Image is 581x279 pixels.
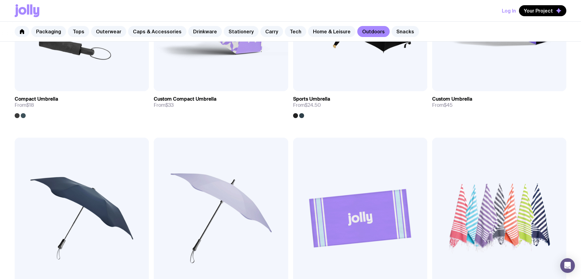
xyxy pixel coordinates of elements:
[305,102,321,108] span: $24.50
[524,8,553,14] span: Your Project
[31,26,66,37] a: Packaging
[165,102,174,108] span: $33
[68,26,89,37] a: Tops
[91,26,126,37] a: Outerwear
[154,102,174,108] span: From
[432,102,453,108] span: From
[308,26,355,37] a: Home & Leisure
[224,26,259,37] a: Stationery
[285,26,306,37] a: Tech
[15,91,149,118] a: Compact UmbrellaFrom$18
[432,96,472,102] h3: Custom Umbrella
[15,96,58,102] h3: Compact Umbrella
[293,96,330,102] h3: Sports Umbrella
[432,91,566,113] a: Custom UmbrellaFrom$45
[260,26,283,37] a: Carry
[293,102,321,108] span: From
[444,102,453,108] span: $45
[154,96,216,102] h3: Custom Compact Umbrella
[293,91,427,118] a: Sports UmbrellaFrom$24.50
[502,5,516,16] button: Log In
[357,26,390,37] a: Outdoors
[128,26,186,37] a: Caps & Accessories
[188,26,222,37] a: Drinkware
[392,26,419,37] a: Snacks
[519,5,566,16] button: Your Project
[26,102,34,108] span: $18
[15,102,34,108] span: From
[560,258,575,273] div: Open Intercom Messenger
[154,91,288,113] a: Custom Compact UmbrellaFrom$33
